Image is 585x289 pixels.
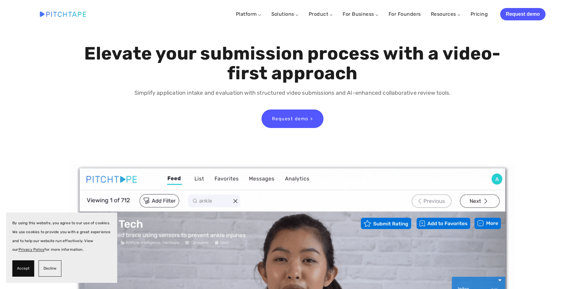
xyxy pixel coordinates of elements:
span: Accept [17,264,30,273]
p: Simplify application intake and evaluation with structured video submissions and AI-enhanced coll... [83,89,502,97]
a: Request demo > [262,109,323,128]
a: Pricing [471,9,488,20]
p: By using this website, you agree to our use of cookies. We use cookies to provide you with a grea... [12,219,111,254]
button: Decline [39,260,61,277]
a: Privacy Policy [19,247,45,252]
section: Cookie banner [6,213,117,283]
h1: Elevate your submission process with a video-first approach [83,44,502,83]
a: Resources ⌵ [431,11,461,17]
span: Decline [43,264,56,273]
img: Pitchtape | Video Submission Management Software [40,11,86,17]
a: For Founders [389,9,421,20]
iframe: Chat Widget [554,259,585,289]
a: Product ⌵ [309,11,333,17]
a: Platform ⌵ [236,11,262,17]
a: Solutions ⌵ [271,11,299,17]
button: Accept [12,260,34,277]
a: Request demo [500,8,545,20]
a: For Business ⌵ [343,11,379,17]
